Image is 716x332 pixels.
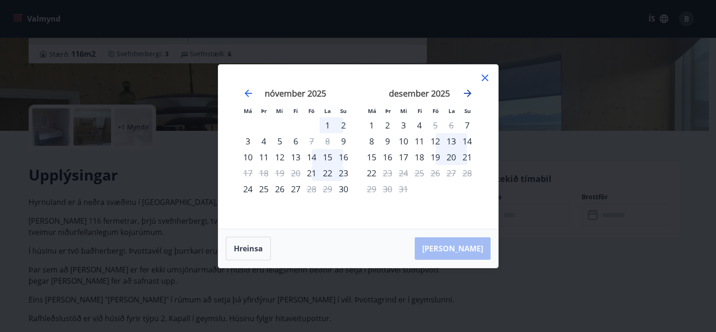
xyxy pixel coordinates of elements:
td: Not available. miðvikudagur, 19. nóvember 2025 [272,165,288,181]
td: Not available. föstudagur, 28. nóvember 2025 [304,181,320,197]
div: 2 [380,117,395,133]
td: Not available. laugardagur, 6. desember 2025 [443,117,459,133]
div: Aðeins útritun í boði [380,165,395,181]
div: Aðeins útritun í boði [427,117,443,133]
div: 1 [320,117,336,133]
div: 11 [411,133,427,149]
td: Not available. fimmtudagur, 20. nóvember 2025 [288,165,304,181]
td: Not available. þriðjudagur, 23. desember 2025 [380,165,395,181]
td: Choose laugardagur, 1. nóvember 2025 as your check-in date. It’s available. [320,117,336,133]
td: Choose mánudagur, 10. nóvember 2025 as your check-in date. It’s available. [240,149,256,165]
div: 26 [272,181,288,197]
div: 22 [364,165,380,181]
div: Move backward to switch to the previous month. [243,88,254,99]
div: Move forward to switch to the next month. [462,88,473,99]
td: Choose þriðjudagur, 4. nóvember 2025 as your check-in date. It’s available. [256,133,272,149]
td: Choose miðvikudagur, 3. desember 2025 as your check-in date. It’s available. [395,117,411,133]
small: La [448,107,455,114]
td: Choose mánudagur, 3. nóvember 2025 as your check-in date. It’s available. [240,133,256,149]
td: Choose sunnudagur, 9. nóvember 2025 as your check-in date. It’s available. [336,133,351,149]
div: 1 [364,117,380,133]
td: Not available. föstudagur, 5. desember 2025 [427,117,443,133]
div: 15 [320,149,336,165]
td: Choose sunnudagur, 21. desember 2025 as your check-in date. It’s available. [459,149,475,165]
small: Su [464,107,471,114]
td: Choose mánudagur, 22. desember 2025 as your check-in date. It’s available. [364,165,380,181]
td: Choose föstudagur, 21. nóvember 2025 as your check-in date. It’s available. [304,165,320,181]
td: Choose laugardagur, 15. nóvember 2025 as your check-in date. It’s available. [320,149,336,165]
td: Choose miðvikudagur, 10. desember 2025 as your check-in date. It’s available. [395,133,411,149]
td: Not available. laugardagur, 29. nóvember 2025 [320,181,336,197]
div: Calendar [230,76,487,218]
small: La [324,107,331,114]
td: Choose sunnudagur, 2. nóvember 2025 as your check-in date. It’s available. [336,117,351,133]
small: Fi [418,107,422,114]
small: Mi [276,107,283,114]
td: Choose sunnudagur, 7. desember 2025 as your check-in date. It’s available. [459,117,475,133]
div: 8 [364,133,380,149]
td: Choose laugardagur, 13. desember 2025 as your check-in date. It’s available. [443,133,459,149]
div: 11 [256,149,272,165]
td: Choose fimmtudagur, 4. desember 2025 as your check-in date. It’s available. [411,117,427,133]
td: Choose föstudagur, 19. desember 2025 as your check-in date. It’s available. [427,149,443,165]
td: Choose föstudagur, 14. nóvember 2025 as your check-in date. It’s available. [304,149,320,165]
div: Aðeins innritun í boði [336,133,351,149]
td: Choose fimmtudagur, 18. desember 2025 as your check-in date. It’s available. [411,149,427,165]
div: 18 [411,149,427,165]
div: 16 [336,149,351,165]
td: Choose miðvikudagur, 26. nóvember 2025 as your check-in date. It’s available. [272,181,288,197]
div: 24 [240,181,256,197]
td: Not available. föstudagur, 26. desember 2025 [427,165,443,181]
div: 21 [459,149,475,165]
td: Choose sunnudagur, 16. nóvember 2025 as your check-in date. It’s available. [336,149,351,165]
div: 14 [459,133,475,149]
div: 19 [427,149,443,165]
td: Not available. fimmtudagur, 25. desember 2025 [411,165,427,181]
div: Aðeins útritun í boði [304,181,320,197]
td: Choose mánudagur, 15. desember 2025 as your check-in date. It’s available. [364,149,380,165]
small: Fö [433,107,439,114]
td: Not available. laugardagur, 8. nóvember 2025 [320,133,336,149]
td: Choose mánudagur, 1. desember 2025 as your check-in date. It’s available. [364,117,380,133]
td: Choose miðvikudagur, 17. desember 2025 as your check-in date. It’s available. [395,149,411,165]
div: 10 [395,133,411,149]
small: Má [368,107,376,114]
div: 4 [411,117,427,133]
div: 14 [304,149,320,165]
td: Choose fimmtudagur, 27. nóvember 2025 as your check-in date. It’s available. [288,181,304,197]
td: Choose þriðjudagur, 2. desember 2025 as your check-in date. It’s available. [380,117,395,133]
div: 17 [395,149,411,165]
td: Choose sunnudagur, 30. nóvember 2025 as your check-in date. It’s available. [336,181,351,197]
div: 13 [288,149,304,165]
td: Choose þriðjudagur, 25. nóvember 2025 as your check-in date. It’s available. [256,181,272,197]
td: Not available. miðvikudagur, 24. desember 2025 [395,165,411,181]
div: 3 [395,117,411,133]
td: Choose þriðjudagur, 9. desember 2025 as your check-in date. It’s available. [380,133,395,149]
td: Choose sunnudagur, 23. nóvember 2025 as your check-in date. It’s available. [336,165,351,181]
div: Aðeins innritun í boði [459,117,475,133]
td: Choose þriðjudagur, 11. nóvember 2025 as your check-in date. It’s available. [256,149,272,165]
small: Fö [308,107,314,114]
small: Þr [261,107,267,114]
small: Fi [293,107,298,114]
td: Not available. þriðjudagur, 18. nóvember 2025 [256,165,272,181]
td: Not available. föstudagur, 7. nóvember 2025 [304,133,320,149]
td: Choose laugardagur, 22. nóvember 2025 as your check-in date. It’s available. [320,165,336,181]
td: Choose fimmtudagur, 6. nóvember 2025 as your check-in date. It’s available. [288,133,304,149]
div: 27 [288,181,304,197]
td: Choose mánudagur, 24. nóvember 2025 as your check-in date. It’s available. [240,181,256,197]
div: 5 [272,133,288,149]
td: Choose fimmtudagur, 13. nóvember 2025 as your check-in date. It’s available. [288,149,304,165]
small: Þr [385,107,391,114]
td: Not available. miðvikudagur, 31. desember 2025 [395,181,411,197]
small: Su [340,107,347,114]
td: Choose mánudagur, 8. desember 2025 as your check-in date. It’s available. [364,133,380,149]
div: 12 [427,133,443,149]
div: 25 [256,181,272,197]
div: 16 [380,149,395,165]
div: 4 [256,133,272,149]
td: Not available. þriðjudagur, 30. desember 2025 [380,181,395,197]
td: Not available. laugardagur, 27. desember 2025 [443,165,459,181]
div: 2 [336,117,351,133]
td: Choose föstudagur, 12. desember 2025 as your check-in date. It’s available. [427,133,443,149]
